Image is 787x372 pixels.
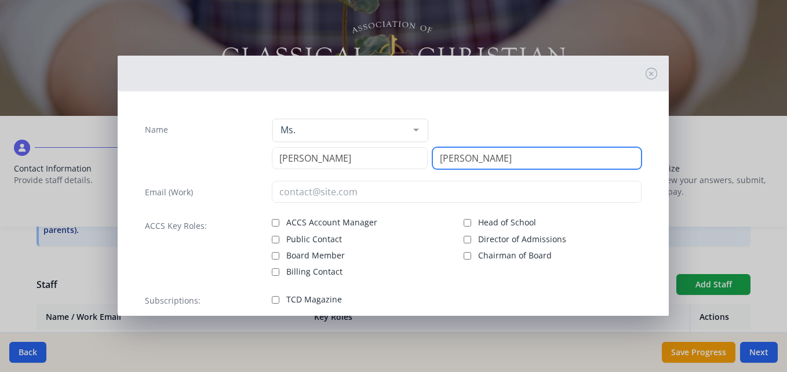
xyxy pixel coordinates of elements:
input: TCD Magazine [272,296,279,304]
span: Public Contact [286,234,342,245]
input: ACCS Account Manager [272,219,279,227]
label: Email (Work) [145,187,193,198]
span: ACCS Account Manager [286,217,377,228]
input: Head of School [464,219,471,227]
span: Chairman of Board [478,250,552,261]
span: Ms. [278,124,405,136]
span: Billing Contact [286,266,343,278]
label: ACCS Key Roles: [145,220,207,232]
input: Billing Contact [272,268,279,276]
span: Head of School [478,217,536,228]
input: Director of Admissions [464,236,471,243]
span: TCD Magazine [286,294,342,305]
label: Subscriptions: [145,295,201,307]
input: contact@site.com [272,181,641,203]
input: Last Name [432,147,642,169]
input: Board Member [272,252,279,260]
input: Public Contact [272,236,279,243]
span: Director of Admissions [478,234,566,245]
span: Board Member [286,250,345,261]
input: Chairman of Board [464,252,471,260]
label: Name [145,124,168,136]
input: First Name [272,147,428,169]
